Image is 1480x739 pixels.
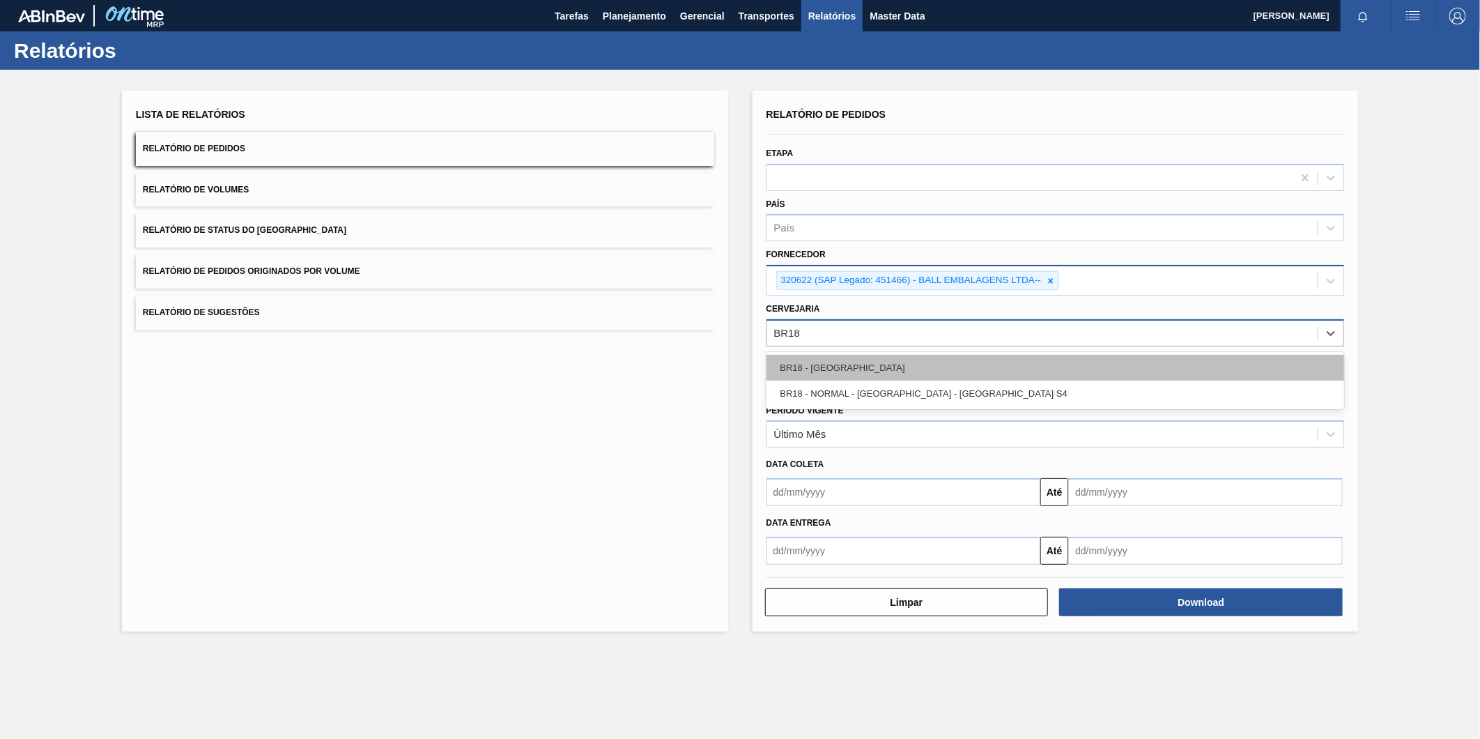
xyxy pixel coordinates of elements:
[143,225,346,235] span: Relatório de Status do [GEOGRAPHIC_DATA]
[1449,8,1466,24] img: Logout
[766,459,824,469] span: Data coleta
[1059,588,1343,616] button: Download
[739,8,794,24] span: Transportes
[766,406,844,416] label: Período Vigente
[766,381,1345,406] div: BR18 - NORMAL - [GEOGRAPHIC_DATA] - [GEOGRAPHIC_DATA] S4
[774,222,795,234] div: País
[603,8,666,24] span: Planejamento
[766,109,886,120] span: Relatório de Pedidos
[870,8,925,24] span: Master Data
[766,199,785,209] label: País
[14,43,261,59] h1: Relatórios
[766,148,794,158] label: Etapa
[143,144,245,153] span: Relatório de Pedidos
[143,266,360,276] span: Relatório de Pedidos Originados por Volume
[143,307,260,317] span: Relatório de Sugestões
[1040,478,1068,506] button: Até
[766,250,826,259] label: Fornecedor
[766,478,1041,506] input: dd/mm/yyyy
[136,213,714,247] button: Relatório de Status do [GEOGRAPHIC_DATA]
[1068,478,1343,506] input: dd/mm/yyyy
[766,355,1345,381] div: BR18 - [GEOGRAPHIC_DATA]
[1068,537,1343,565] input: dd/mm/yyyy
[136,173,714,207] button: Relatório de Volumes
[766,304,820,314] label: Cervejaria
[766,518,831,528] span: Data entrega
[136,132,714,166] button: Relatório de Pedidos
[1040,537,1068,565] button: Até
[136,109,245,120] span: Lista de Relatórios
[143,185,249,195] span: Relatório de Volumes
[1341,6,1385,26] button: Notificações
[1405,8,1421,24] img: userActions
[136,254,714,289] button: Relatório de Pedidos Originados por Volume
[766,537,1041,565] input: dd/mm/yyyy
[765,588,1049,616] button: Limpar
[555,8,589,24] span: Tarefas
[136,296,714,330] button: Relatório de Sugestões
[774,429,826,441] div: Último Mês
[18,10,85,22] img: TNhmsLtSVTkK8tSr43FrP2fwEKptu5GPRR3wAAAABJRU5ErkJggg==
[680,8,725,24] span: Gerencial
[808,8,856,24] span: Relatórios
[777,272,1043,289] div: 320622 (SAP Legado: 451466) - BALL EMBALAGENS LTDA--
